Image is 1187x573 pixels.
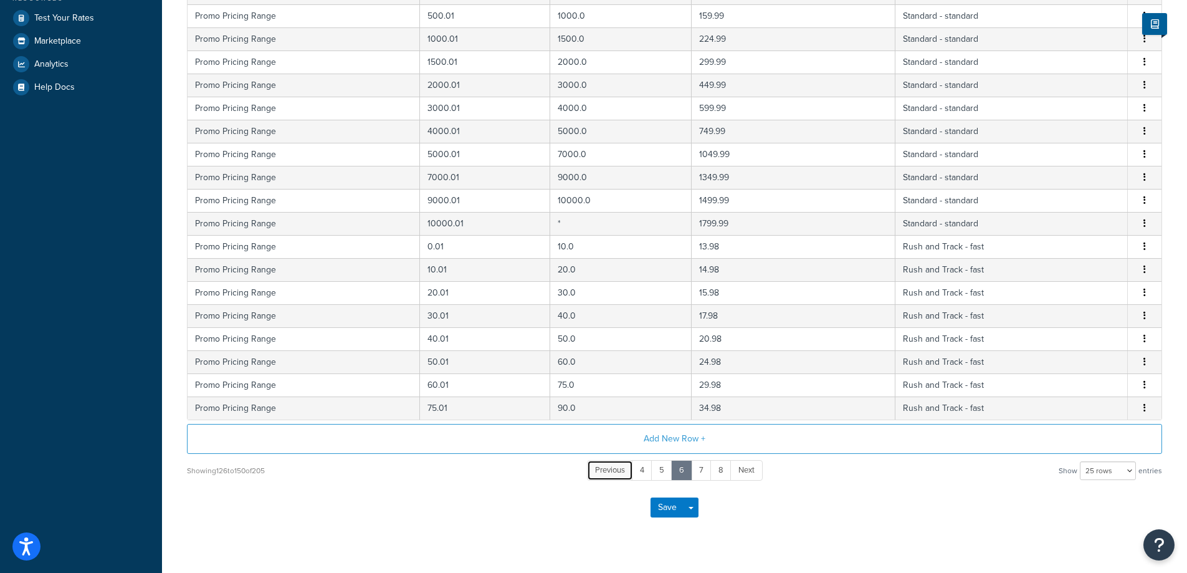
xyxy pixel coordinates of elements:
td: 60.01 [420,373,550,397]
td: 14.98 [692,258,895,281]
td: 75.01 [420,397,550,420]
td: 60.0 [550,350,691,373]
span: Marketplace [34,36,81,47]
td: 13.98 [692,235,895,258]
td: Rush and Track - fast [895,373,1128,397]
td: 1349.99 [692,166,895,189]
button: Add New Row + [187,424,1162,454]
td: 30.0 [550,281,691,304]
td: Promo Pricing Range [188,350,420,373]
td: 2000.01 [420,74,550,97]
td: 1000.01 [420,27,550,51]
td: Standard - standard [895,120,1128,143]
a: 5 [651,460,672,481]
td: 1049.99 [692,143,895,166]
td: 34.98 [692,397,895,420]
td: 224.99 [692,27,895,51]
td: 1499.99 [692,189,895,212]
td: 1500.0 [550,27,691,51]
td: Standard - standard [895,97,1128,120]
td: 50.01 [420,350,550,373]
a: Next [730,460,763,481]
td: 24.98 [692,350,895,373]
td: 40.0 [550,304,691,327]
td: 17.98 [692,304,895,327]
td: Standard - standard [895,51,1128,74]
td: Promo Pricing Range [188,27,420,51]
td: Standard - standard [895,27,1128,51]
td: Promo Pricing Range [188,212,420,235]
td: Rush and Track - fast [895,281,1128,304]
td: 10000.0 [550,189,691,212]
td: Promo Pricing Range [188,4,420,27]
td: Promo Pricing Range [188,327,420,350]
td: 3000.01 [420,97,550,120]
td: Promo Pricing Range [188,166,420,189]
td: 20.0 [550,258,691,281]
td: 20.98 [692,327,895,350]
a: Test Your Rates [9,7,153,29]
td: 40.01 [420,327,550,350]
td: Standard - standard [895,4,1128,27]
td: 500.01 [420,4,550,27]
td: Promo Pricing Range [188,304,420,327]
span: Show [1059,462,1077,479]
td: 75.0 [550,373,691,397]
a: Marketplace [9,30,153,52]
div: Showing 126 to 150 of 205 [187,462,265,479]
span: Test Your Rates [34,13,94,24]
td: 449.99 [692,74,895,97]
td: Standard - standard [895,166,1128,189]
td: Promo Pricing Range [188,397,420,420]
a: Help Docs [9,76,153,99]
td: Promo Pricing Range [188,235,420,258]
td: Promo Pricing Range [188,281,420,304]
td: 10000.01 [420,212,550,235]
a: 6 [671,460,692,481]
td: 0.01 [420,235,550,258]
a: Analytics [9,53,153,75]
td: 599.99 [692,97,895,120]
a: Previous [587,460,633,481]
td: 4000.01 [420,120,550,143]
td: 749.99 [692,120,895,143]
td: 9000.01 [420,189,550,212]
td: 50.0 [550,327,691,350]
td: 7000.0 [550,143,691,166]
td: 90.0 [550,397,691,420]
td: Promo Pricing Range [188,373,420,397]
td: 30.01 [420,304,550,327]
td: Promo Pricing Range [188,189,420,212]
td: 20.01 [420,281,550,304]
span: Help Docs [34,82,75,93]
td: 5000.0 [550,120,691,143]
td: Rush and Track - fast [895,350,1128,373]
td: Standard - standard [895,74,1128,97]
td: Rush and Track - fast [895,397,1128,420]
td: 15.98 [692,281,895,304]
a: 4 [632,460,652,481]
button: Save [651,498,684,518]
td: Rush and Track - fast [895,327,1128,350]
td: 9000.0 [550,166,691,189]
td: Promo Pricing Range [188,120,420,143]
td: Rush and Track - fast [895,235,1128,258]
td: Promo Pricing Range [188,143,420,166]
td: 4000.0 [550,97,691,120]
td: 299.99 [692,51,895,74]
span: Next [738,464,755,476]
td: Rush and Track - fast [895,258,1128,281]
td: Standard - standard [895,143,1128,166]
td: 159.99 [692,4,895,27]
button: Show Help Docs [1142,13,1167,35]
a: 7 [691,460,712,481]
td: 5000.01 [420,143,550,166]
td: Promo Pricing Range [188,258,420,281]
span: Analytics [34,59,69,70]
td: 3000.0 [550,74,691,97]
td: Promo Pricing Range [188,74,420,97]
